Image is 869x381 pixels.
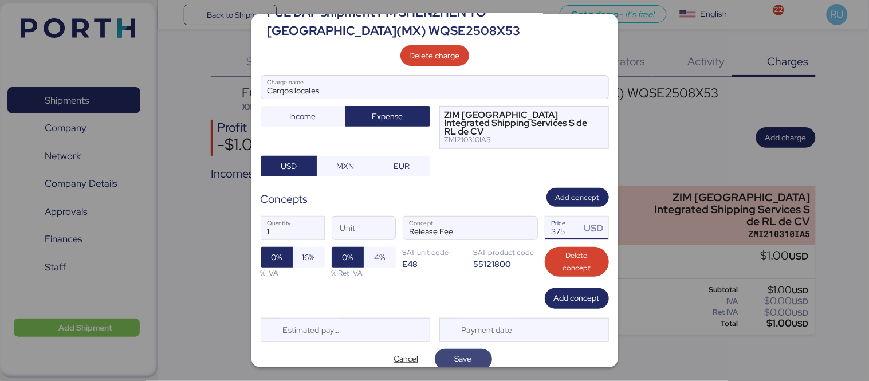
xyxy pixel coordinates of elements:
[374,250,385,264] span: 4%
[261,106,345,127] button: Income
[302,250,315,264] span: 16%
[403,247,467,258] div: SAT unit code
[342,250,353,264] span: 0%
[474,247,538,258] div: SAT product code
[261,247,293,268] button: 0%
[400,45,469,66] button: Delete charge
[474,258,538,269] div: 55121800
[261,268,325,278] div: % IVA
[268,3,609,41] div: FCL DAP shipment FM SHENZHEN TO [GEOGRAPHIC_DATA](MX) WQSE2508X53
[394,159,410,173] span: EUR
[281,159,297,173] span: USD
[378,349,435,370] button: Cancel
[545,288,609,309] button: Add concept
[445,111,594,136] div: ZIM [GEOGRAPHIC_DATA] Integrated Shipping Services S de RL de CV
[554,249,600,274] span: Delete concept
[332,247,364,268] button: 0%
[554,291,600,305] span: Add concept
[332,268,396,278] div: % Ret IVA
[336,159,354,173] span: MXN
[261,191,308,207] div: Concepts
[545,247,609,277] button: Delete concept
[364,247,396,268] button: 4%
[345,106,430,127] button: Expense
[261,76,608,99] input: Charge name
[332,217,395,239] input: Unit
[403,217,510,239] input: Concept
[403,258,467,269] div: E48
[410,49,460,62] span: Delete charge
[445,136,594,144] div: ZMI210310IA5
[394,352,418,366] span: Cancel
[317,156,373,176] button: MXN
[261,156,317,176] button: USD
[584,221,608,235] div: USD
[271,250,282,264] span: 0%
[293,247,325,268] button: 16%
[435,349,492,370] button: Save
[513,219,537,243] button: ConceptConcept
[261,217,324,239] input: Quantity
[373,156,430,176] button: EUR
[455,352,472,366] span: Save
[546,188,609,207] button: Add concept
[372,109,403,123] span: Expense
[556,191,600,204] span: Add concept
[545,217,581,239] input: Price
[290,109,316,123] span: Income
